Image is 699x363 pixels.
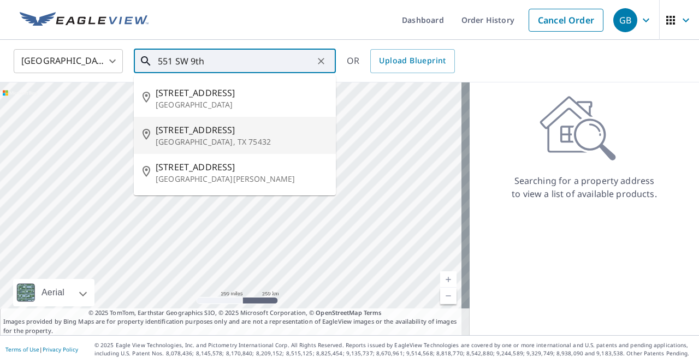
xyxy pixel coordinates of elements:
button: Clear [313,53,329,69]
div: [GEOGRAPHIC_DATA] [14,46,123,76]
input: Search by address or latitude-longitude [158,46,313,76]
a: Cancel Order [529,9,603,32]
img: EV Logo [20,12,149,28]
span: Upload Blueprint [379,54,446,68]
div: Aerial [13,279,94,306]
span: [STREET_ADDRESS] [156,123,327,136]
p: [GEOGRAPHIC_DATA], TX 75432 [156,136,327,147]
a: Privacy Policy [43,346,78,353]
p: © 2025 Eagle View Technologies, Inc. and Pictometry International Corp. All Rights Reserved. Repo... [94,341,694,358]
div: Aerial [38,279,68,306]
span: [STREET_ADDRESS] [156,86,327,99]
a: Current Level 5, Zoom In [440,271,457,288]
a: Current Level 5, Zoom Out [440,288,457,304]
span: © 2025 TomTom, Earthstar Geographics SIO, © 2025 Microsoft Corporation, © [88,308,382,318]
p: [GEOGRAPHIC_DATA][PERSON_NAME] [156,174,327,185]
p: Searching for a property address to view a list of available products. [511,174,657,200]
a: Terms [364,308,382,317]
a: Upload Blueprint [370,49,454,73]
span: [STREET_ADDRESS] [156,160,327,174]
a: OpenStreetMap [316,308,362,317]
p: [GEOGRAPHIC_DATA] [156,99,327,110]
div: OR [347,49,455,73]
p: | [5,346,78,353]
a: Terms of Use [5,346,39,353]
div: GB [613,8,637,32]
